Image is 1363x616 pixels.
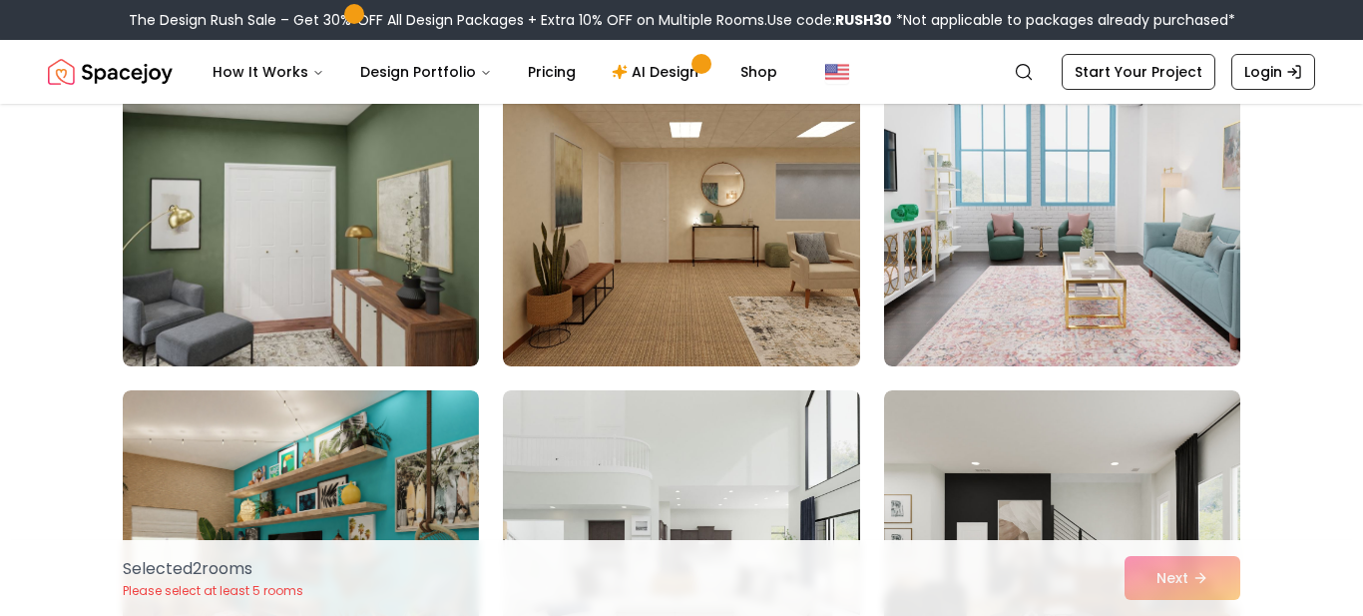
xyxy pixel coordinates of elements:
img: Spacejoy Logo [48,52,173,92]
p: Please select at least 5 rooms [123,583,303,599]
a: Start Your Project [1062,54,1215,90]
span: *Not applicable to packages already purchased* [892,10,1235,30]
a: Spacejoy [48,52,173,92]
img: Room room-33 [884,47,1240,366]
b: RUSH30 [835,10,892,30]
span: Use code: [767,10,892,30]
p: Selected 2 room s [123,557,303,581]
a: Pricing [512,52,592,92]
a: Shop [724,52,793,92]
img: United States [825,60,849,84]
nav: Global [48,40,1315,104]
img: Room room-31 [123,47,479,366]
button: Design Portfolio [344,52,508,92]
a: Login [1231,54,1315,90]
div: The Design Rush Sale – Get 30% OFF All Design Packages + Extra 10% OFF on Multiple Rooms. [129,10,1235,30]
img: Room room-32 [503,47,859,366]
a: AI Design [596,52,720,92]
nav: Main [197,52,793,92]
button: How It Works [197,52,340,92]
